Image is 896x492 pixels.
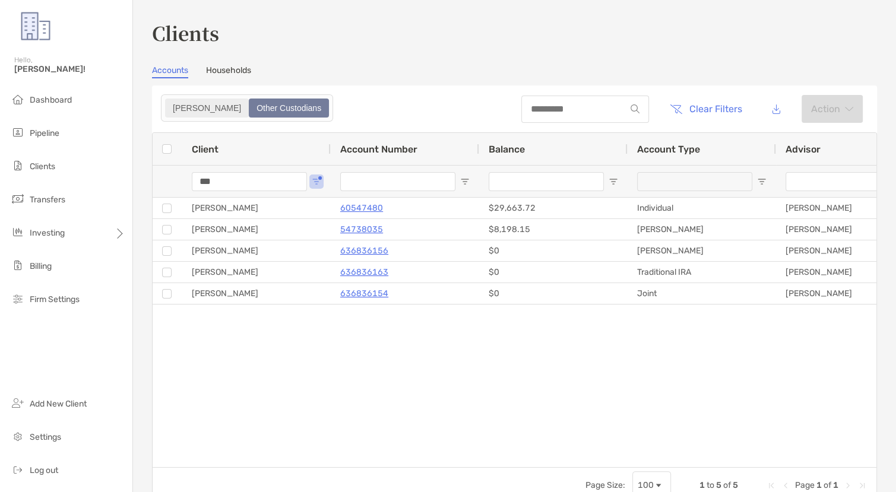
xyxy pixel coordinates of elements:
[489,144,525,155] span: Balance
[152,65,188,78] a: Accounts
[30,294,80,304] span: Firm Settings
[161,94,333,122] div: segmented control
[11,429,25,443] img: settings icon
[182,240,331,261] div: [PERSON_NAME]
[11,92,25,106] img: dashboard icon
[628,219,776,240] div: [PERSON_NAME]
[14,5,57,47] img: Zoe Logo
[661,96,751,122] button: Clear Filters
[489,172,604,191] input: Balance Filter Input
[340,243,388,258] a: 636836156
[340,286,388,301] a: 636836154
[11,125,25,139] img: pipeline icon
[585,480,625,490] div: Page Size:
[11,192,25,206] img: transfers icon
[166,100,248,116] div: Zoe
[206,65,251,78] a: Households
[723,480,731,490] span: of
[795,480,815,490] span: Page
[182,198,331,218] div: [PERSON_NAME]
[707,480,714,490] span: to
[479,283,628,304] div: $0
[30,195,65,205] span: Transfers
[767,481,776,490] div: First Page
[250,100,328,116] div: Other Custodians
[843,481,853,490] div: Next Page
[30,261,52,271] span: Billing
[479,219,628,240] div: $8,198.15
[609,177,618,186] button: Open Filter Menu
[733,480,738,490] span: 5
[716,480,721,490] span: 5
[30,161,55,172] span: Clients
[182,219,331,240] div: [PERSON_NAME]
[802,95,863,123] button: Actionarrow
[182,283,331,304] div: [PERSON_NAME]
[824,480,831,490] span: of
[340,144,417,155] span: Account Number
[14,64,125,74] span: [PERSON_NAME]!
[30,465,58,475] span: Log out
[833,480,838,490] span: 1
[30,432,61,442] span: Settings
[340,172,455,191] input: Account Number Filter Input
[30,228,65,238] span: Investing
[340,265,388,280] a: 636836163
[637,144,700,155] span: Account Type
[11,225,25,239] img: investing icon
[479,262,628,282] div: $0
[628,240,776,261] div: [PERSON_NAME]
[340,201,383,215] a: 60547480
[786,144,821,155] span: Advisor
[857,481,867,490] div: Last Page
[192,144,219,155] span: Client
[11,258,25,272] img: billing icon
[628,262,776,282] div: Traditional IRA
[628,283,776,304] div: Joint
[30,128,59,138] span: Pipeline
[11,462,25,477] img: logout icon
[845,106,853,112] img: arrow
[479,198,628,218] div: $29,663.72
[182,262,331,282] div: [PERSON_NAME]
[638,480,654,490] div: 100
[312,177,321,186] button: Open Filter Menu
[30,399,87,409] span: Add New Client
[152,19,877,46] h3: Clients
[192,172,307,191] input: Client Filter Input
[11,291,25,306] img: firm-settings icon
[479,240,628,261] div: $0
[816,480,822,490] span: 1
[781,481,790,490] div: Previous Page
[340,222,383,237] a: 54738035
[699,480,705,490] span: 1
[757,177,767,186] button: Open Filter Menu
[460,177,470,186] button: Open Filter Menu
[11,396,25,410] img: add_new_client icon
[11,158,25,173] img: clients icon
[631,104,639,113] img: input icon
[30,95,72,105] span: Dashboard
[628,198,776,218] div: Individual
